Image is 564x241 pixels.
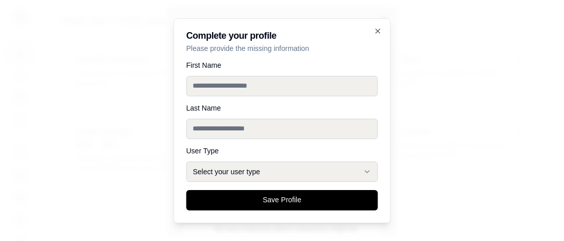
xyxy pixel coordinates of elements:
p: Please provide the missing information [186,43,378,53]
label: Last Name [186,104,378,112]
label: First Name [186,62,378,69]
button: Save Profile [186,190,378,210]
label: User Type [186,147,378,154]
h2: Complete your profile [186,31,378,40]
